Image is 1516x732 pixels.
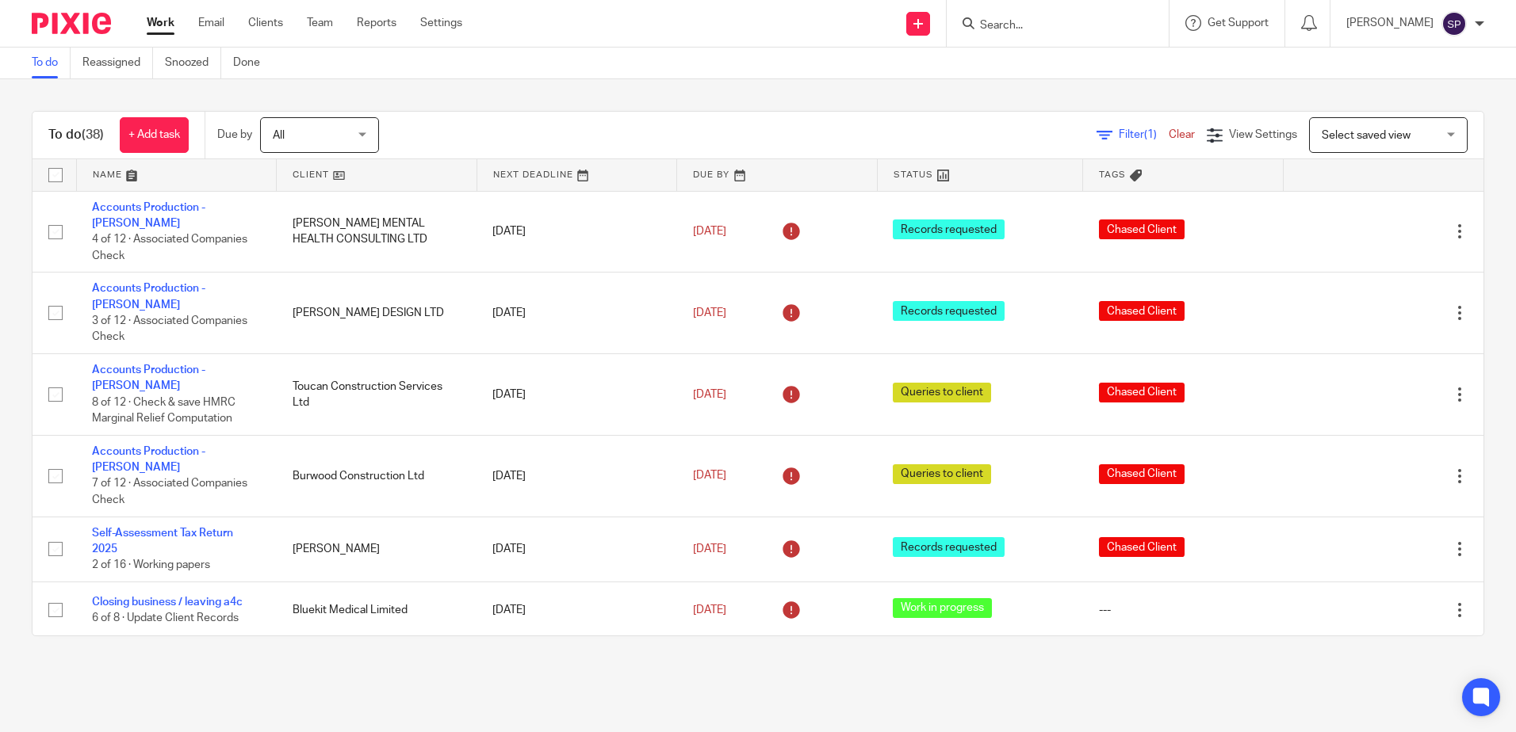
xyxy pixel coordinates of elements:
[277,354,477,436] td: Toucan Construction Services Ltd
[92,478,247,506] span: 7 of 12 · Associated Companies Check
[92,202,205,229] a: Accounts Production - [PERSON_NAME]
[92,560,210,571] span: 2 of 16 · Working papers
[978,19,1121,33] input: Search
[233,48,272,78] a: Done
[1099,219,1185,239] span: Chased Client
[277,191,477,273] td: [PERSON_NAME] MENTAL HEALTH CONSULTING LTD
[1322,130,1411,141] span: Select saved view
[1099,170,1126,179] span: Tags
[92,612,239,623] span: 6 of 8 · Update Client Records
[1099,602,1268,618] div: ---
[92,397,235,425] span: 8 of 12 · Check & save HMRC Marginal Relief Computation
[1208,17,1269,29] span: Get Support
[477,191,677,273] td: [DATE]
[693,389,726,400] span: [DATE]
[693,226,726,237] span: [DATE]
[82,128,104,141] span: (38)
[477,435,677,517] td: [DATE]
[277,435,477,517] td: Burwood Construction Ltd
[1441,11,1467,36] img: svg%3E
[1144,129,1157,140] span: (1)
[893,383,991,402] span: Queries to client
[32,48,71,78] a: To do
[48,127,104,143] h1: To do
[1229,129,1297,140] span: View Settings
[420,15,462,31] a: Settings
[92,315,247,343] span: 3 of 12 · Associated Companies Check
[273,130,285,141] span: All
[693,307,726,318] span: [DATE]
[92,234,247,261] span: 4 of 12 · Associated Companies Check
[693,543,726,555] span: [DATE]
[1119,129,1169,140] span: Filter
[147,15,174,31] a: Work
[92,283,205,310] a: Accounts Production - [PERSON_NAME]
[893,219,1005,239] span: Records requested
[92,597,243,608] a: Closing business / leaving a4c
[277,273,477,354] td: [PERSON_NAME] DESIGN LTD
[1099,537,1185,557] span: Chased Client
[1099,464,1185,484] span: Chased Client
[893,598,992,618] span: Work in progress
[693,471,726,482] span: [DATE]
[92,364,205,391] a: Accounts Production - [PERSON_NAME]
[893,301,1005,321] span: Records requested
[217,127,252,143] p: Due by
[82,48,153,78] a: Reassigned
[893,464,991,484] span: Queries to client
[277,581,477,638] td: Bluekit Medical Limited
[693,604,726,616] span: [DATE]
[477,581,677,638] td: [DATE]
[477,354,677,436] td: [DATE]
[248,15,283,31] a: Clients
[1099,301,1185,321] span: Chased Client
[277,517,477,581] td: [PERSON_NAME]
[92,528,233,555] a: Self-Assessment Tax Return 2025
[92,446,205,473] a: Accounts Production - [PERSON_NAME]
[1099,383,1185,402] span: Chased Client
[893,537,1005,557] span: Records requested
[198,15,224,31] a: Email
[1346,15,1434,31] p: [PERSON_NAME]
[1169,129,1195,140] a: Clear
[477,273,677,354] td: [DATE]
[165,48,221,78] a: Snoozed
[477,517,677,581] td: [DATE]
[32,13,111,34] img: Pixie
[357,15,396,31] a: Reports
[307,15,333,31] a: Team
[120,117,189,153] a: + Add task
